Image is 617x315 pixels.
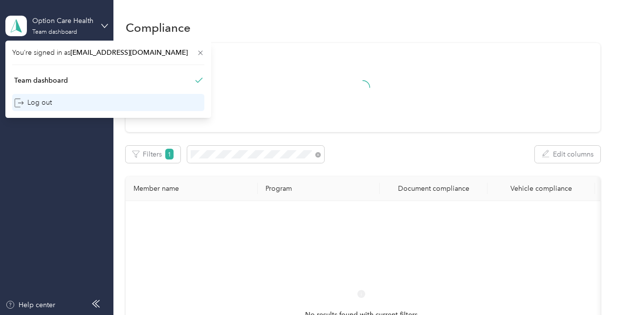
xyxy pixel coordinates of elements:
[126,177,258,201] th: Member name
[70,48,188,57] span: [EMAIL_ADDRESS][DOMAIN_NAME]
[126,146,181,163] button: Filters1
[14,75,68,86] div: Team dashboard
[165,149,174,159] span: 1
[495,184,587,193] div: Vehicle compliance
[5,300,55,310] button: Help center
[535,146,600,163] button: Edit columns
[126,22,191,33] h1: Compliance
[14,97,52,108] div: Log out
[562,260,617,315] iframe: Everlance-gr Chat Button Frame
[32,16,93,26] div: Option Care Health
[12,47,204,58] span: You’re signed in as
[32,29,77,35] div: Team dashboard
[388,184,480,193] div: Document compliance
[258,177,380,201] th: Program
